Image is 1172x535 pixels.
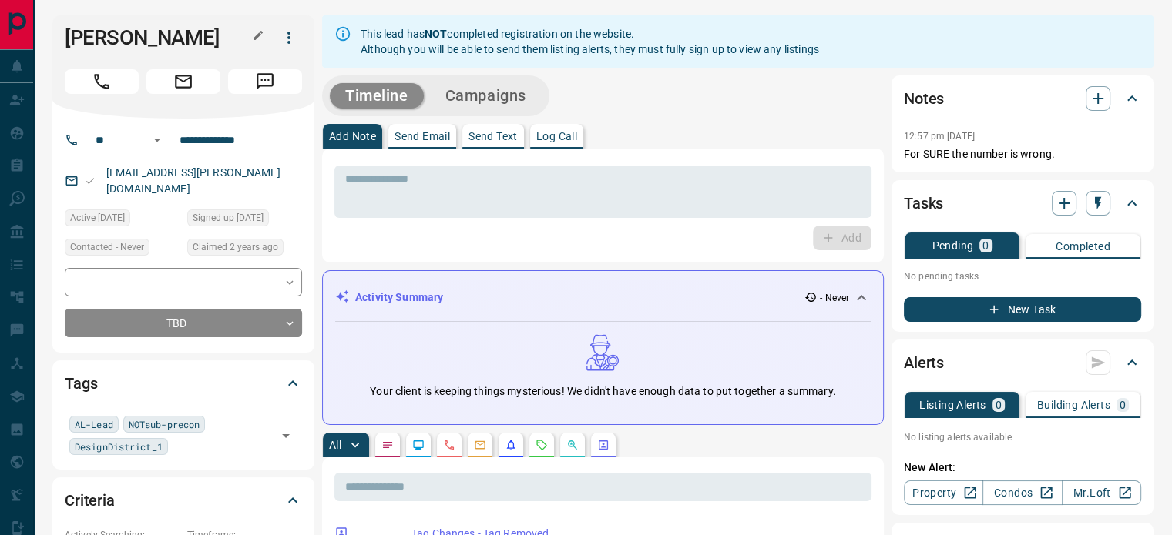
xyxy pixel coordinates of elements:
[1120,400,1126,410] p: 0
[370,383,835,400] p: Your client is keeping things mysterious! We didn't have enough data to put together a summary.
[65,25,253,50] h1: [PERSON_NAME]
[146,69,220,94] span: Email
[85,176,96,186] svg: Email Valid
[65,488,115,513] h2: Criteria
[75,416,113,432] span: AL-Lead
[919,400,986,410] p: Listing Alerts
[412,439,425,451] svg: Lead Browsing Activity
[820,291,849,305] p: - Never
[106,166,280,195] a: [EMAIL_ADDRESS][PERSON_NAME][DOMAIN_NAME]
[75,439,163,454] span: DesignDistrict_1
[355,289,443,306] p: Activity Summary
[335,283,871,312] div: Activity Summary- Never
[193,210,264,226] span: Signed up [DATE]
[425,28,447,40] strong: NOT
[1056,241,1110,252] p: Completed
[65,371,97,396] h2: Tags
[148,131,166,149] button: Open
[468,131,518,142] p: Send Text
[505,439,517,451] svg: Listing Alerts
[996,400,1002,410] p: 0
[330,83,424,109] button: Timeline
[904,131,975,142] p: 12:57 pm [DATE]
[193,239,278,255] span: Claimed 2 years ago
[932,240,973,251] p: Pending
[904,480,983,505] a: Property
[228,69,302,94] span: Message
[904,146,1141,162] p: For SURE the number is wrong.
[566,439,579,451] svg: Opportunities
[443,439,455,451] svg: Calls
[275,425,297,446] button: Open
[187,239,302,260] div: Sun Jan 29 2023
[65,309,302,337] div: TBD
[904,430,1141,444] p: No listing alerts available
[65,209,180,231] div: Mon Apr 11 2022
[904,460,1141,476] p: New Alert:
[70,239,144,255] span: Contacted - Never
[187,209,302,231] div: Mon Apr 11 2022
[381,439,394,451] svg: Notes
[904,80,1141,117] div: Notes
[395,131,450,142] p: Send Email
[65,365,302,402] div: Tags
[904,350,944,375] h2: Alerts
[904,86,944,111] h2: Notes
[536,131,577,142] p: Log Call
[536,439,548,451] svg: Requests
[361,20,819,63] div: This lead has completed registration on the website. Although you will be able to send them listi...
[982,240,989,251] p: 0
[329,131,376,142] p: Add Note
[430,83,542,109] button: Campaigns
[70,210,125,226] span: Active [DATE]
[904,265,1141,288] p: No pending tasks
[129,416,200,432] span: NOTsub-precon
[597,439,610,451] svg: Agent Actions
[904,191,943,216] h2: Tasks
[65,482,302,519] div: Criteria
[982,480,1062,505] a: Condos
[1037,400,1110,410] p: Building Alerts
[904,344,1141,381] div: Alerts
[1062,480,1141,505] a: Mr.Loft
[329,440,341,450] p: All
[904,297,1141,322] button: New Task
[474,439,486,451] svg: Emails
[65,69,139,94] span: Call
[904,185,1141,222] div: Tasks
